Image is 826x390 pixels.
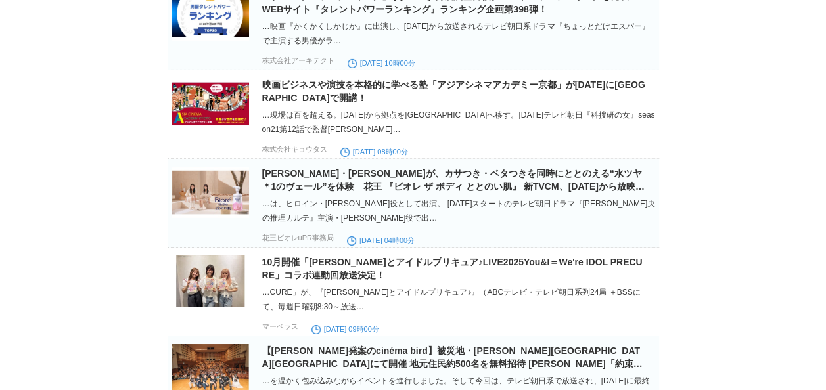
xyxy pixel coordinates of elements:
div: …映画『かくかくしかじか』に出演し、[DATE]から放送されるテレビ朝日系ドラマ『ちょっとだけエスパー』で主演する男優がラ… [262,19,656,48]
img: 165349-2-5bc06c8e41a97da9ed9760304f7a3c9a-3874x2126.jpg [172,78,249,129]
div: …は、ヒロイン・[PERSON_NAME]役として出演。 [DATE]スタートのテレビ朝日ドラマ『[PERSON_NAME]央の推理カルテ』主演・[PERSON_NAME]役で出… [262,196,656,225]
a: [PERSON_NAME]・[PERSON_NAME]が、カサつき・ベタつきを同時にととのえる“水ツヤ＊1のヴェール”を体験 花王 『ビオレ ザ ボディ ととのい肌』 新TVCM、[DATE]か... [262,168,645,205]
a: 映画ビジネスや演技を本格的に学べる塾「アジアシネマアカデミー京都」が[DATE]に[GEOGRAPHIC_DATA]で開講！ [262,79,645,103]
div: …CURE」が、『[PERSON_NAME]とアイドルプリキュア♪』（ABCテレビ・テレビ朝日系列24局 ＋BSSにて、毎週日曜朝8:30～放送… [262,285,656,314]
img: 129415-12-d6e84b3045112ba6c7f45c30943fed78-1920x1080.jpg [172,167,249,218]
a: 10月開催「[PERSON_NAME]とアイドルプリキュア♪LIVE2025You&I＝We're IDOL PRECURE」コラボ連動回放送決定！ [262,257,643,280]
p: 株式会社キョウタス [262,144,327,154]
a: 【[PERSON_NAME]発案のcinéma bird】被災地・[PERSON_NAME][GEOGRAPHIC_DATA][GEOGRAPHIC_DATA]にて開催 地元住民約500名を無料... [262,345,643,382]
time: [DATE] 09時00分 [311,325,379,333]
p: 花王ビオレuPR事務局 [262,233,334,243]
div: …現場は百を超える。[DATE]から拠点を[GEOGRAPHIC_DATA]へ移す。[DATE]テレビ朝日『科捜研の女』season21第12話で監督[PERSON_NAME]… [262,108,656,137]
time: [DATE] 04時00分 [347,236,415,244]
time: [DATE] 10時00分 [348,59,415,67]
time: [DATE] 08時00分 [340,148,408,156]
img: 16719-2123-d72c846b397ddc2c2e7cbd148bda6830-1477x1108.jpg [172,255,249,307]
p: 株式会社アーキテクト [262,56,334,66]
p: マーベラス [262,322,298,332]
